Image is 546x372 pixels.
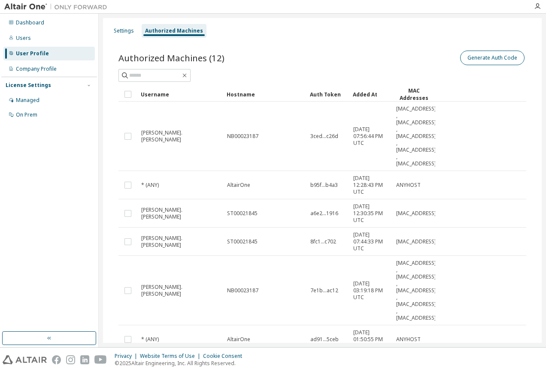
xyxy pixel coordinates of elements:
[141,129,219,143] span: [PERSON_NAME].[PERSON_NAME]
[353,203,388,224] span: [DATE] 12:30:35 PM UTC
[353,175,388,195] span: [DATE] 12:28:43 PM UTC
[141,284,219,297] span: [PERSON_NAME].[PERSON_NAME]
[115,353,140,360] div: Privacy
[94,355,107,364] img: youtube.svg
[66,355,75,364] img: instagram.svg
[4,3,112,11] img: Altair One
[227,133,258,140] span: NB00023187
[140,353,203,360] div: Website Terms of Use
[353,126,388,147] span: [DATE] 07:56:44 PM UTC
[310,210,338,217] span: a6e2...1916
[396,87,432,102] div: MAC Addresses
[16,19,44,26] div: Dashboard
[310,87,346,101] div: Auth Token
[118,52,224,64] span: Authorized Machines (12)
[353,87,389,101] div: Added At
[141,182,159,189] span: * (ANY)
[227,210,258,217] span: ST00021845
[227,87,303,101] div: Hostname
[460,51,525,65] button: Generate Auth Code
[310,133,338,140] span: 3ced...c26d
[16,50,49,57] div: User Profile
[6,82,51,89] div: License Settings
[16,66,57,72] div: Company Profile
[310,287,338,294] span: 7e1b...ac12
[52,355,61,364] img: facebook.svg
[227,287,258,294] span: NB00023187
[141,87,220,101] div: Username
[141,207,219,220] span: [PERSON_NAME].[PERSON_NAME]
[396,105,436,167] span: [MAC_ADDRESS] , [MAC_ADDRESS] , [MAC_ADDRESS] , [MAC_ADDRESS] , [MAC_ADDRESS]
[396,260,436,321] span: [MAC_ADDRESS] , [MAC_ADDRESS] , [MAC_ADDRESS] , [MAC_ADDRESS] , [MAC_ADDRESS]
[16,35,31,42] div: Users
[396,336,421,343] span: ANYHOST
[396,182,421,189] span: ANYHOST
[3,355,47,364] img: altair_logo.svg
[310,336,339,343] span: ad91...5ceb
[227,182,250,189] span: AltairOne
[141,336,159,343] span: * (ANY)
[145,27,203,34] div: Authorized Machines
[203,353,247,360] div: Cookie Consent
[115,360,247,367] p: © 2025 Altair Engineering, Inc. All Rights Reserved.
[353,231,388,252] span: [DATE] 07:44:33 PM UTC
[227,336,250,343] span: AltairOne
[353,329,388,350] span: [DATE] 01:50:55 PM UTC
[80,355,89,364] img: linkedin.svg
[396,238,436,245] span: [MAC_ADDRESS]
[353,280,388,301] span: [DATE] 03:19:18 PM UTC
[396,210,436,217] span: [MAC_ADDRESS]
[141,235,219,249] span: [PERSON_NAME].[PERSON_NAME]
[16,97,39,104] div: Managed
[227,238,258,245] span: ST00021845
[310,182,338,189] span: b95f...b4a3
[16,111,37,118] div: On Prem
[114,27,134,34] div: Settings
[310,238,336,245] span: 8fc1...c702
